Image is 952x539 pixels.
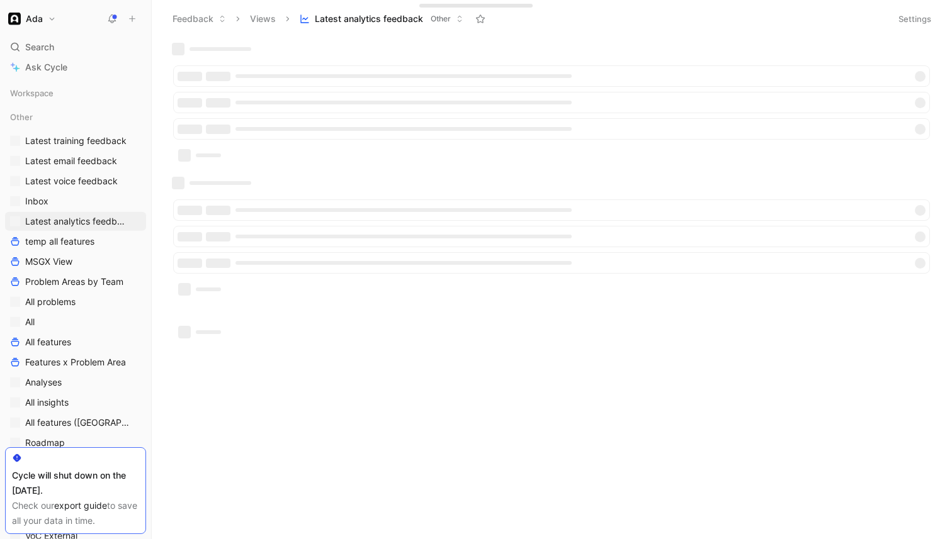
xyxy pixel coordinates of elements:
[25,135,127,147] span: Latest training feedback
[5,192,146,211] a: Inbox
[8,13,21,25] img: Ada
[5,58,146,77] a: Ask Cycle
[26,13,43,25] h1: Ada
[54,500,107,511] a: export guide
[25,356,126,369] span: Features x Problem Area
[244,9,281,28] button: Views
[315,13,423,25] span: Latest analytics feedback
[5,313,146,331] a: All
[25,396,69,409] span: All insights
[12,498,139,528] div: Check our to save all your data in time.
[5,10,59,28] button: AdaAda
[5,272,146,291] a: Problem Areas by Team
[431,13,451,25] span: Other
[5,373,146,392] a: Analyses
[5,433,146,452] a: Roadmap
[25,255,72,268] span: MSGX View
[5,413,146,432] a: All features ([GEOGRAPHIC_DATA])
[25,40,54,55] span: Search
[12,468,139,498] div: Cycle will shut down on the [DATE].
[5,333,146,352] a: All features
[25,155,117,167] span: Latest email feedback
[10,111,33,123] span: Other
[5,152,146,170] a: Latest email feedback
[5,353,146,372] a: Features x Problem Area
[25,376,62,389] span: Analyses
[25,316,35,328] span: All
[5,108,146,452] div: OtherLatest training feedbackLatest email feedbackLatest voice feedbackInboxLatest analytics feed...
[5,212,146,231] a: Latest analytics feedback
[5,252,146,271] a: MSGX View
[5,393,146,412] a: All insights
[25,235,94,248] span: temp all features
[25,60,67,75] span: Ask Cycle
[25,336,71,348] span: All features
[25,195,48,208] span: Inbox
[893,10,937,28] button: Settings
[25,416,132,429] span: All features ([GEOGRAPHIC_DATA])
[25,215,129,228] span: Latest analytics feedback
[5,108,146,126] div: Other
[5,172,146,191] a: Latest voice feedback
[25,436,65,449] span: Roadmap
[25,296,76,308] span: All problems
[5,292,146,311] a: All problems
[10,87,54,99] span: Workspace
[294,9,469,28] button: Latest analytics feedbackOther
[5,232,146,251] a: temp all features
[5,131,146,150] a: Latest training feedback
[5,38,146,57] div: Search
[25,175,118,187] span: Latest voice feedback
[167,9,232,28] button: Feedback
[5,84,146,103] div: Workspace
[25,275,123,288] span: Problem Areas by Team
